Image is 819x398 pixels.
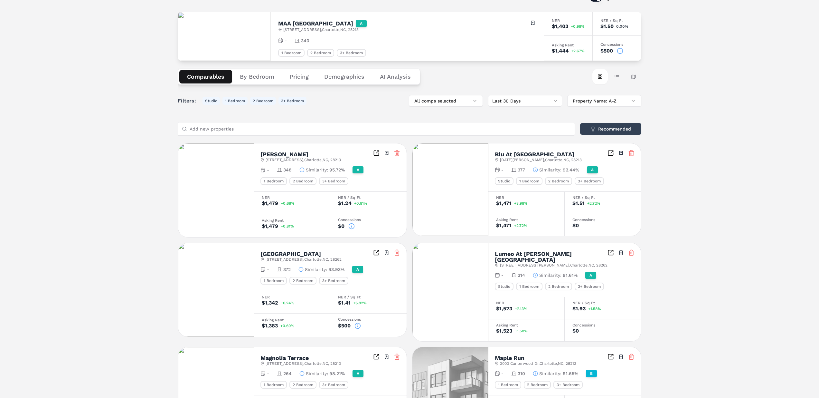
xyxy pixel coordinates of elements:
[305,266,327,273] span: Similarity :
[575,177,604,185] div: 3+ Bedroom
[572,196,633,199] div: NER / Sq Ft
[495,151,574,157] h2: Blu At [GEOGRAPHIC_DATA]
[524,381,551,389] div: 2 Bedroom
[352,266,363,273] div: A
[501,370,504,377] span: -
[496,328,512,334] div: $1,523
[262,295,322,299] div: NER
[571,49,585,53] span: +2.67%
[553,381,583,389] div: 3+ Bedroom
[289,277,316,285] div: 2 Bedroom
[495,251,607,263] h2: Lumeo At [PERSON_NAME][GEOGRAPHIC_DATA]
[539,272,561,278] span: Similarity :
[572,223,579,228] div: $0
[545,177,572,185] div: 2 Bedroom
[600,24,614,29] div: $1.50
[190,122,571,135] input: Add new properties
[260,277,287,285] div: 1 Bedroom
[278,21,353,26] h2: MAA [GEOGRAPHIC_DATA]
[262,196,322,199] div: NER
[301,37,309,44] span: 340
[575,283,604,290] div: 3+ Bedroom
[338,218,399,222] div: Concessions
[563,370,578,377] span: 91.65%
[588,307,601,311] span: +1.58%
[571,24,585,28] span: +0.98%
[316,70,372,83] button: Demographics
[518,272,525,278] span: 314
[267,167,269,173] span: -
[338,295,399,299] div: NER / Sq Ft
[250,97,276,105] button: 2 Bedroom
[587,166,598,173] div: A
[266,157,341,162] span: [STREET_ADDRESS] , Charlotte , NC , 28213
[572,218,633,222] div: Concessions
[260,177,287,185] div: 1 Bedroom
[409,95,483,107] button: All comps selected
[329,370,345,377] span: 98.21%
[338,224,344,229] div: $0
[495,283,513,290] div: Studio
[179,70,232,83] button: Comparables
[289,177,316,185] div: 2 Bedroom
[306,370,328,377] span: Similarity :
[515,307,527,311] span: +2.13%
[514,201,528,205] span: +3.98%
[338,323,351,328] div: $500
[518,167,525,173] span: 377
[280,324,294,328] span: +0.69%
[178,97,200,105] span: Filters:
[607,354,614,360] a: Inspect Comparables
[353,166,363,173] div: A
[501,167,504,173] span: -
[267,266,269,273] span: -
[572,306,586,311] div: $1.93
[329,167,345,173] span: 95.72%
[496,323,557,327] div: Asking Rent
[281,301,294,305] span: +6.24%
[262,318,322,322] div: Asking Rent
[495,177,513,185] div: Studio
[285,37,287,44] span: -
[600,43,634,46] div: Concessions
[281,224,294,228] span: +0.81%
[278,97,306,105] button: 3+ Bedroom
[580,123,641,135] button: Recommended
[495,381,521,389] div: 1 Bedroom
[552,19,585,23] div: NER
[338,196,399,199] div: NER / Sq Ft
[516,283,542,290] div: 1 Bedroom
[266,257,342,262] span: [STREET_ADDRESS] , Charlotte , NC , 28262
[496,301,557,305] div: NER
[567,95,641,107] button: Property Name: A-Z
[563,272,578,278] span: 91.61%
[267,370,269,377] span: -
[353,370,363,377] div: A
[572,328,579,334] div: $0
[539,370,561,377] span: Similarity :
[518,370,525,377] span: 310
[572,323,633,327] div: Concessions
[572,201,585,206] div: $1.51
[373,354,380,360] a: Inspect Comparables
[283,167,292,173] span: 348
[262,323,278,328] div: $1,383
[585,272,596,279] div: A
[260,355,309,361] h2: Magnolia Terrace
[496,306,512,311] div: $1,523
[260,251,321,257] h2: [GEOGRAPHIC_DATA]
[306,167,328,173] span: Similarity :
[563,167,579,173] span: 92.44%
[319,177,348,185] div: 3+ Bedroom
[496,218,557,222] div: Asking Rent
[262,201,278,206] div: $1,479
[338,201,352,206] div: $1.24
[500,361,576,366] span: 2003 Canterwood Dr , Charlotte , NC , 28213
[319,381,348,389] div: 3+ Bedroom
[607,150,614,156] a: Inspect Comparables
[496,196,557,199] div: NER
[600,19,634,23] div: NER / Sq Ft
[586,370,597,377] div: B
[282,70,316,83] button: Pricing
[338,300,351,306] div: $1.41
